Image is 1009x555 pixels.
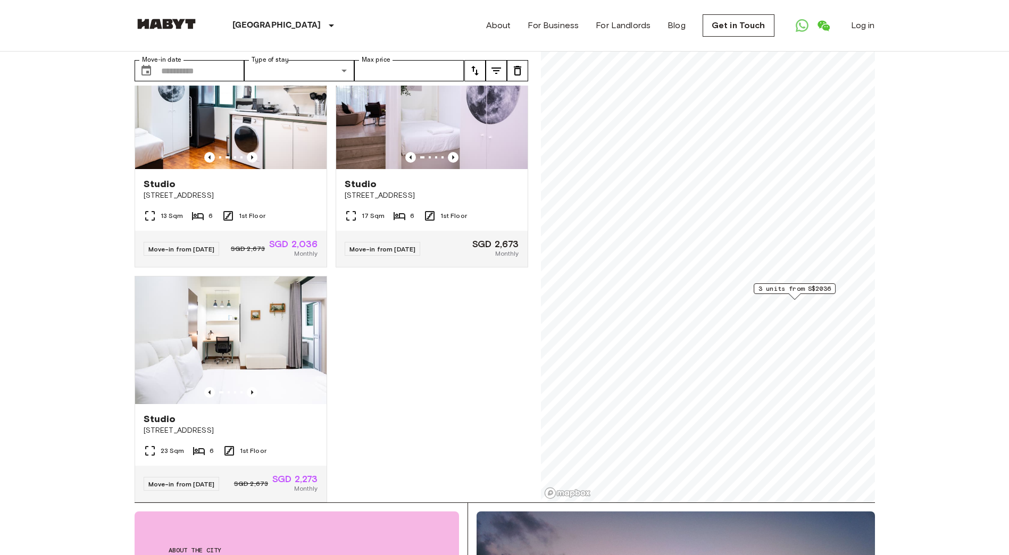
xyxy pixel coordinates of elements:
[703,14,774,37] a: Get in Touch
[239,211,265,221] span: 1st Floor
[758,284,831,293] span: 3 units from S$2036
[135,276,327,502] a: Marketing picture of unit SG-01-107-001-001Previous imagePrevious imageStudio[STREET_ADDRESS]23 S...
[252,55,289,64] label: Type of stay
[345,190,519,201] span: [STREET_ADDRESS]
[495,249,519,258] span: Monthly
[232,19,321,32] p: [GEOGRAPHIC_DATA]
[851,19,875,32] a: Log in
[148,245,215,253] span: Move-in from [DATE]
[668,19,686,32] a: Blog
[272,474,318,484] span: SGD 2,273
[405,152,416,163] button: Previous image
[349,245,416,253] span: Move-in from [DATE]
[135,41,327,169] img: Marketing picture of unit SG-01-107-003-001
[528,19,579,32] a: For Business
[507,60,528,81] button: tune
[234,479,268,489] span: SGD 2,673
[336,41,528,267] a: Marketing picture of unit SG-01-107-002-001Previous imagePrevious imageStudio[STREET_ADDRESS]17 S...
[596,19,651,32] a: For Landlords
[142,55,181,64] label: Move-in date
[209,211,213,221] span: 6
[135,276,327,404] img: Marketing picture of unit SG-01-107-001-001
[362,211,385,221] span: 17 Sqm
[135,41,327,267] a: Previous imagePrevious imageStudio[STREET_ADDRESS]13 Sqm61st FloorMove-in from [DATE]SGD 2,673SGD...
[204,387,215,398] button: Previous image
[362,55,390,64] label: Max price
[754,283,836,300] div: Map marker
[247,152,257,163] button: Previous image
[136,60,157,81] button: Choose date
[294,484,318,493] span: Monthly
[448,152,458,163] button: Previous image
[486,19,511,32] a: About
[144,413,176,425] span: Studio
[269,239,318,249] span: SGD 2,036
[336,41,528,169] img: Marketing picture of unit SG-01-107-002-001
[169,545,425,555] span: About the city
[791,15,813,36] a: Open WhatsApp
[144,425,318,436] span: [STREET_ADDRESS]
[240,446,266,456] span: 1st Floor
[486,60,507,81] button: tune
[464,60,486,81] button: tune
[410,211,414,221] span: 6
[161,446,185,456] span: 23 Sqm
[204,152,215,163] button: Previous image
[472,239,519,249] span: SGD 2,673
[148,480,215,488] span: Move-in from [DATE]
[231,244,265,254] span: SGD 2,673
[135,19,198,29] img: Habyt
[144,190,318,201] span: [STREET_ADDRESS]
[813,15,834,36] a: Open WeChat
[144,178,176,190] span: Studio
[247,387,257,398] button: Previous image
[294,249,318,258] span: Monthly
[210,446,214,456] span: 6
[544,487,591,499] a: Mapbox logo
[440,211,467,221] span: 1st Floor
[161,211,184,221] span: 13 Sqm
[345,178,377,190] span: Studio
